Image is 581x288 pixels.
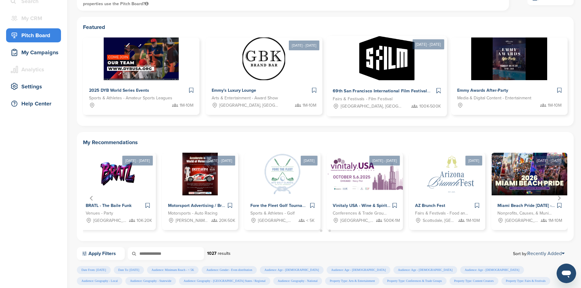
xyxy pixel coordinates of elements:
[6,80,61,94] a: Settings
[491,153,568,230] div: 12 of 12
[168,210,217,217] span: Motorsports - Auto Racing
[384,217,400,224] span: 500K-1M
[273,277,322,285] span: Audience: Geography - National
[324,229,327,233] button: Go to page 2
[340,217,375,224] span: [GEOGRAPHIC_DATA], [GEOGRAPHIC_DATA]
[125,277,176,285] span: Audience: Geography - Statewide
[306,217,314,224] span: < 5K
[534,156,565,165] div: [DATE] - [DATE]
[527,251,565,257] a: Recently Added
[382,277,446,285] span: Property Type: Conferences & Trade Groups
[86,203,131,208] span: BRATL - The Baile Funk
[206,28,322,115] a: [DATE] - [DATE] Sponsorpitch & Emmy's Luxury Lounge Arts & Entertainment - Award Show [GEOGRAPHIC...
[162,153,238,230] div: 8 of 12
[6,62,61,76] a: Analytics
[114,266,144,274] span: Date To: [DATE]
[327,153,422,195] img: Sponsorpitch &
[162,143,238,230] a: [DATE] - [DATE] Sponsorpitch & Motorsport Advertising / Branding Opportunity Motorsports - Auto R...
[244,153,321,230] div: 9 of 12
[301,156,317,165] div: [DATE]
[326,26,447,116] a: [DATE] - [DATE] Sponsorpitch & 69th San Francisco International Film Festival Fairs & Festivals -...
[242,37,285,80] img: Sponsorpitch &
[9,64,61,75] div: Analytics
[412,39,444,49] div: [DATE] - [DATE]
[77,247,125,260] a: Apply Filters
[415,210,470,217] span: Fairs & Festivals - Food and Wine
[393,266,457,274] span: Audience: Age - [DEMOGRAPHIC_DATA]
[250,203,437,208] span: Fore the Fleet Golf Tournament – Supporting Naval Aviation Families Facing [MEDICAL_DATA]
[207,251,217,256] strong: 1027
[497,210,552,217] span: Nonprofits, Causes, & Municipalities - Diversity, Equity and Inclusion
[328,229,331,232] button: Go to page 3
[465,156,482,165] div: [DATE]
[89,88,149,93] span: 2025 DYB World Series Events
[137,217,152,224] span: 10K-20K
[260,266,324,274] span: Audience: Age - [DEMOGRAPHIC_DATA]
[451,37,568,115] a: Sponsorpitch & Emmy Awards After-Party Media & Digital Content - Entertainment 1M-10M
[409,153,494,195] img: Sponsorpitch &
[320,229,322,232] button: Go to page 1
[219,102,279,109] span: [GEOGRAPHIC_DATA], [GEOGRAPHIC_DATA]
[327,143,403,230] a: [DATE] - [DATE] Sponsorpitch & Vinitaly USA - Wine & Spirits Trade Show Conferences & Trade Group...
[83,37,199,115] a: Sponsorpitch & 2025 DYB World Series Events Sports & Athletes - Amateur Sports Leagues 1M-10M
[182,153,217,195] img: Sponsorpitch &
[219,217,235,224] span: 20K-50K
[180,102,193,109] span: 1M-10M
[6,11,61,25] a: My CRM
[6,45,61,59] a: My Campaigns
[409,153,485,230] div: 11 of 12
[505,217,539,224] span: [GEOGRAPHIC_DATA], [GEOGRAPHIC_DATA]
[83,23,568,31] h2: Featured
[96,153,139,195] img: Sponsorpitch &
[179,277,270,285] span: Audience: Geography - [GEOGRAPHIC_DATA] States / Regional
[289,41,319,50] div: [DATE] - [DATE]
[9,98,61,109] div: Help Center
[457,95,531,101] span: Media & Digital Content - Entertainment
[557,264,576,283] iframe: Button to launch messaging window
[87,194,96,202] button: Previous slide
[457,88,508,93] span: Emmy Awards After-Party
[333,210,388,217] span: Conferences & Trade Groups - Politics
[340,103,403,110] span: [GEOGRAPHIC_DATA], [GEOGRAPHIC_DATA]
[327,153,403,230] div: 10 of 12
[202,266,257,274] span: Audience: Gender - Even distribution
[548,217,562,224] span: 1M-10M
[460,266,524,274] span: Audience: Age - [DEMOGRAPHIC_DATA]
[93,217,127,224] span: [GEOGRAPHIC_DATA], [GEOGRAPHIC_DATA]
[466,217,480,224] span: 1M-10M
[205,156,235,165] div: [DATE] - [DATE]
[333,96,393,103] span: Fairs & Festivals - Film Festival
[244,143,321,230] a: [DATE] Sponsorpitch & Fore the Fleet Golf Tournament – Supporting Naval Aviation Families Facing ...
[548,102,561,109] span: 1M-10M
[77,266,111,274] span: Date From: [DATE]
[419,103,440,110] span: 100K-500K
[80,153,156,230] div: 7 of 12
[122,156,153,165] div: [DATE] - [DATE]
[415,203,445,208] span: AZ Brunch Fest
[325,277,379,285] span: Property Type: Arts & Entertainment
[9,13,61,24] div: My CRM
[6,97,61,111] a: Help Center
[6,28,61,42] a: Pitch Board
[327,266,390,274] span: Audience: Age - [DEMOGRAPHIC_DATA]
[168,203,260,208] span: Motorsport Advertising / Branding Opportunity
[261,153,304,195] img: Sponsorpitch &
[450,277,498,285] span: Property Type: Content Creators
[491,143,568,230] a: [DATE] - [DATE] Sponsorpitch & Miami Beach Pride [DATE] - Keep PRIDE Alive Nonprofits, Causes, & ...
[369,156,400,165] div: [DATE] - [DATE]
[333,88,427,94] span: 69th San Francisco International Film Festival
[250,210,295,217] span: Sports & Athletes - Golf
[89,95,172,101] span: Sports & Athletes - Amateur Sports Leagues
[176,217,210,224] span: [PERSON_NAME][GEOGRAPHIC_DATA][PERSON_NAME], [GEOGRAPHIC_DATA], [GEOGRAPHIC_DATA], [GEOGRAPHIC_DA...
[218,251,231,256] span: results
[77,277,122,285] span: Audience: Geography - Local
[492,153,568,195] img: Sponsorpitch &
[359,36,414,80] img: Sponsorpitch &
[83,138,568,147] h2: My Recommendations
[258,217,292,224] span: [GEOGRAPHIC_DATA], [GEOGRAPHIC_DATA]
[423,217,457,224] span: Scottsdale, [GEOGRAPHIC_DATA]
[471,37,547,80] img: Sponsorpitch &
[83,229,568,233] ul: Select a slide to show
[409,143,485,230] a: [DATE] Sponsorpitch & AZ Brunch Fest Fairs & Festivals - Food and Wine Scottsdale, [GEOGRAPHIC_DA...
[9,30,61,41] div: Pitch Board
